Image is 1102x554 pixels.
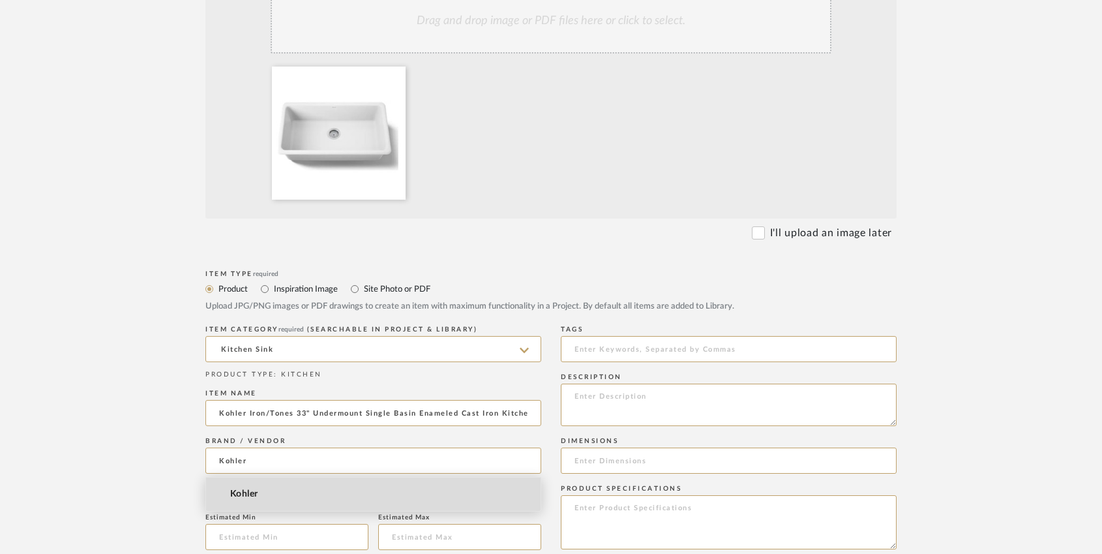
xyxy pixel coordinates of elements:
[205,437,541,445] div: Brand / Vendor
[205,336,541,362] input: Type a category to search and select
[561,448,897,474] input: Enter Dimensions
[561,373,897,381] div: Description
[205,281,897,297] mat-radio-group: Select item type
[230,489,258,500] span: Kohler
[205,514,368,521] div: Estimated Min
[273,282,338,296] label: Inspiration Image
[561,437,897,445] div: Dimensions
[205,326,541,333] div: ITEM CATEGORY
[363,282,430,296] label: Site Photo or PDF
[561,485,897,493] div: Product Specifications
[205,400,541,426] input: Enter Name
[205,524,368,550] input: Estimated Min
[205,390,541,397] div: Item name
[378,524,541,550] input: Estimated Max
[770,225,892,241] label: I'll upload an image later
[205,448,541,474] input: Unknown
[278,326,304,333] span: required
[205,370,541,380] div: PRODUCT TYPE
[561,336,897,362] input: Enter Keywords, Separated by Commas
[378,514,541,521] div: Estimated Max
[253,271,278,277] span: required
[561,326,897,333] div: Tags
[205,270,897,278] div: Item Type
[205,300,897,313] div: Upload JPG/PNG images or PDF drawings to create an item with maximum functionality in a Project. ...
[217,282,248,296] label: Product
[307,326,478,333] span: (Searchable in Project & Library)
[274,371,322,378] span: : KITCHEN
